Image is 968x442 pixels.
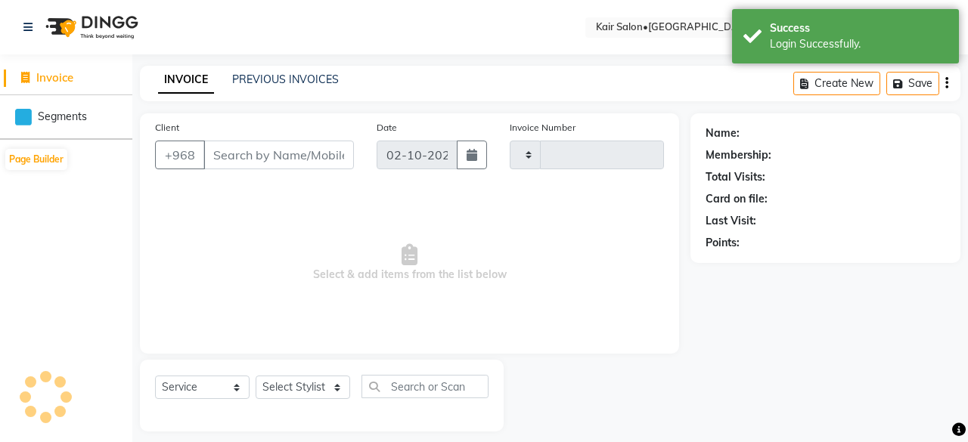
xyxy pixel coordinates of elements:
[706,169,765,185] div: Total Visits:
[5,149,67,170] button: Page Builder
[39,6,142,48] img: logo
[158,66,214,94] a: INVOICE
[232,73,339,86] a: PREVIOUS INVOICES
[38,109,87,125] span: Segments
[155,121,179,134] label: Client
[770,36,948,52] div: Login Successfully.
[706,213,756,229] div: Last Visit:
[706,147,771,163] div: Membership:
[706,125,740,141] div: Name:
[155,141,205,169] button: +968
[4,70,129,87] a: Invoice
[706,235,740,251] div: Points:
[361,375,489,398] input: Search or Scan
[203,141,354,169] input: Search by Name/Mobile/Email/Code
[770,20,948,36] div: Success
[706,191,768,207] div: Card on file:
[510,121,576,134] label: Invoice Number
[793,72,880,95] button: Create New
[155,187,664,338] span: Select & add items from the list below
[36,70,73,85] span: Invoice
[377,121,397,134] label: Date
[886,72,939,95] button: Save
